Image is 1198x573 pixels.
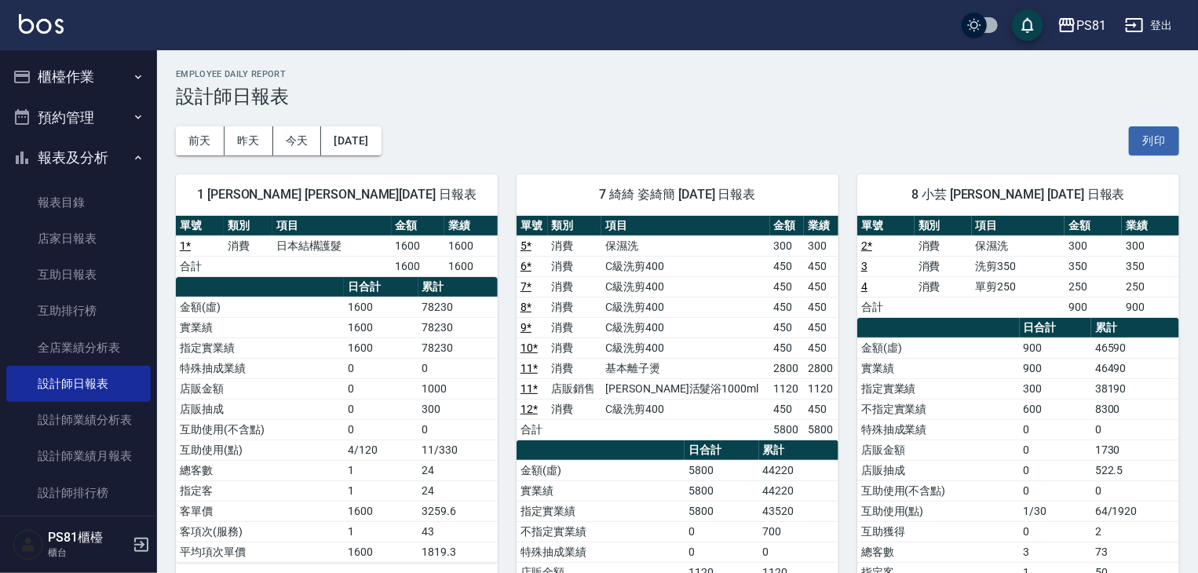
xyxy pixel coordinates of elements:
td: 73 [1091,542,1179,562]
td: 450 [770,276,805,297]
a: 每日收支明細 [6,511,151,547]
th: 金額 [392,216,445,236]
td: 450 [804,297,838,317]
th: 類別 [915,216,972,236]
table: a dense table [857,216,1179,318]
td: 互助使用(點) [857,501,1020,521]
td: 1600 [344,317,418,338]
td: 1 [344,521,418,542]
a: 設計師排行榜 [6,475,151,511]
td: 900 [1020,338,1091,358]
img: Logo [19,14,64,34]
td: [PERSON_NAME]活髮浴1000ml [601,378,769,399]
h2: Employee Daily Report [176,69,1179,79]
td: 消費 [915,276,972,297]
td: 5800 [804,419,838,440]
th: 項目 [272,216,392,236]
a: 4 [861,280,867,293]
td: 消費 [548,276,602,297]
td: 實業績 [517,480,685,501]
th: 累計 [418,277,498,297]
td: 客項次(服務) [176,521,344,542]
td: 指定實業績 [176,338,344,358]
a: 互助排行榜 [6,293,151,329]
button: 昨天 [225,126,273,155]
table: a dense table [176,277,498,563]
td: 店販金額 [857,440,1020,460]
td: 1600 [344,501,418,521]
a: 設計師業績分析表 [6,402,151,438]
td: 900 [1065,297,1122,317]
td: 450 [804,317,838,338]
td: 0 [685,542,758,562]
td: 300 [804,235,838,256]
td: 1 [344,480,418,501]
td: 指定客 [176,480,344,501]
button: PS81 [1051,9,1112,42]
th: 類別 [224,216,272,236]
img: Person [13,529,44,560]
td: 450 [770,297,805,317]
td: 1 [344,460,418,480]
button: 報表及分析 [6,137,151,178]
th: 單號 [517,216,548,236]
td: 24 [418,480,498,501]
td: 46490 [1091,358,1179,378]
td: 2800 [770,358,805,378]
td: 0 [759,542,838,562]
th: 日合計 [685,440,758,461]
th: 類別 [548,216,602,236]
th: 金額 [770,216,805,236]
td: 4/120 [344,440,418,460]
td: 金額(虛) [517,460,685,480]
td: 實業績 [857,358,1020,378]
td: C級洗剪400 [601,399,769,419]
td: 78230 [418,317,498,338]
td: 平均項次單價 [176,542,344,562]
td: 5800 [685,501,758,521]
td: 450 [804,256,838,276]
td: 300 [1122,235,1179,256]
a: 店家日報表 [6,221,151,257]
a: 全店業績分析表 [6,330,151,366]
td: 64/1920 [1091,501,1179,521]
td: 1600 [444,235,498,256]
td: 0 [1020,440,1091,460]
td: 消費 [548,297,602,317]
td: 消費 [548,338,602,358]
h5: PS81櫃檯 [48,530,128,546]
td: 0 [344,399,418,419]
td: 2 [1091,521,1179,542]
td: 350 [1122,256,1179,276]
td: 1600 [392,256,445,276]
td: 450 [804,276,838,297]
td: 1819.3 [418,542,498,562]
th: 累計 [1091,318,1179,338]
td: 250 [1065,276,1122,297]
button: [DATE] [321,126,381,155]
td: 3259.6 [418,501,498,521]
td: 1120 [804,378,838,399]
td: 600 [1020,399,1091,419]
td: 保濕洗 [601,235,769,256]
td: 450 [770,338,805,358]
td: 450 [804,338,838,358]
td: 消費 [548,358,602,378]
td: 互助獲得 [857,521,1020,542]
td: 0 [1020,521,1091,542]
td: 洗剪350 [972,256,1065,276]
th: 金額 [1065,216,1122,236]
td: 消費 [548,317,602,338]
td: 店販銷售 [548,378,602,399]
td: C級洗剪400 [601,317,769,338]
td: 總客數 [857,542,1020,562]
td: 11/330 [418,440,498,460]
a: 設計師日報表 [6,366,151,402]
h3: 設計師日報表 [176,86,1179,108]
td: 金額(虛) [176,297,344,317]
td: 1600 [392,235,445,256]
td: 450 [770,317,805,338]
td: 900 [1122,297,1179,317]
td: 合計 [517,419,548,440]
td: 單剪250 [972,276,1065,297]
